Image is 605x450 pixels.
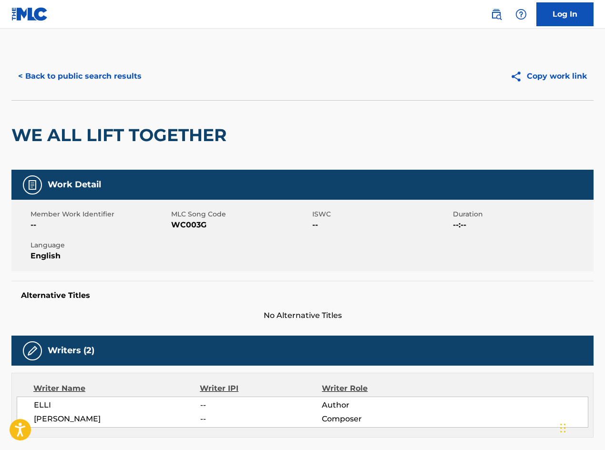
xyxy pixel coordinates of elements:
span: MLC Song Code [171,209,309,219]
div: Help [512,5,531,24]
span: -- [200,399,322,411]
img: search [491,9,502,20]
button: < Back to public search results [11,64,148,88]
span: [PERSON_NAME] [34,413,200,425]
img: MLC Logo [11,7,48,21]
button: Copy work link [503,64,594,88]
span: -- [312,219,451,231]
span: Member Work Identifier [31,209,169,219]
div: Writer IPI [200,383,322,394]
img: help [515,9,527,20]
span: --:-- [453,219,591,231]
h5: Writers (2) [48,345,94,356]
h2: WE ALL LIFT TOGETHER [11,124,231,146]
span: English [31,250,169,262]
span: WC003G [171,219,309,231]
span: ISWC [312,209,451,219]
div: Drag [560,414,566,442]
h5: Alternative Titles [21,291,584,300]
img: Work Detail [27,179,38,191]
span: No Alternative Titles [11,310,594,321]
div: Writer Name [33,383,200,394]
span: Duration [453,209,591,219]
a: Public Search [487,5,506,24]
span: -- [200,413,322,425]
iframe: Chat Widget [557,404,605,450]
a: Log In [536,2,594,26]
span: ELLI [34,399,200,411]
h5: Work Detail [48,179,101,190]
span: Author [322,399,432,411]
img: Writers [27,345,38,357]
span: -- [31,219,169,231]
img: Copy work link [510,71,527,82]
span: Composer [322,413,432,425]
div: Writer Role [322,383,433,394]
span: Language [31,240,169,250]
